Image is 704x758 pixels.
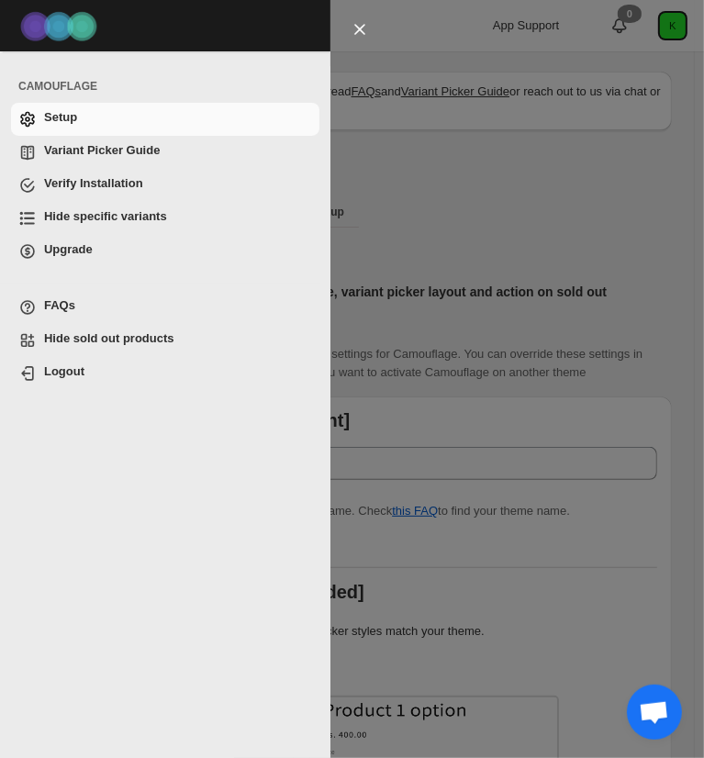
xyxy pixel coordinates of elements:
[44,364,84,378] span: Logout
[345,15,374,44] button: Close navigation
[44,209,167,223] span: Hide specific variants
[627,685,682,740] div: Open chat
[18,79,321,94] span: CAMOUFLAGE
[11,136,319,169] a: Variant Picker Guide
[11,103,319,136] a: Setup
[44,242,93,256] span: Upgrade
[11,324,319,357] a: Hide sold out products
[44,110,77,124] span: Setup
[11,357,319,390] a: Logout
[11,169,319,202] a: Verify Installation
[44,176,143,190] span: Verify Installation
[44,143,160,157] span: Variant Picker Guide
[44,298,75,312] span: FAQs
[11,235,319,268] a: Upgrade
[11,202,319,235] a: Hide specific variants
[44,331,174,345] span: Hide sold out products
[11,291,319,324] a: FAQs
[15,1,106,51] img: Camouflage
